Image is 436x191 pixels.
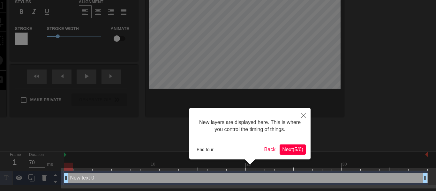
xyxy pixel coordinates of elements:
[297,108,311,122] button: Close
[194,113,306,140] div: New layers are displayed here. This is where you control the timing of things.
[194,145,216,154] button: End tour
[262,144,278,155] button: Back
[282,147,303,152] span: Next ( 5 / 6 )
[280,144,306,155] button: Next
